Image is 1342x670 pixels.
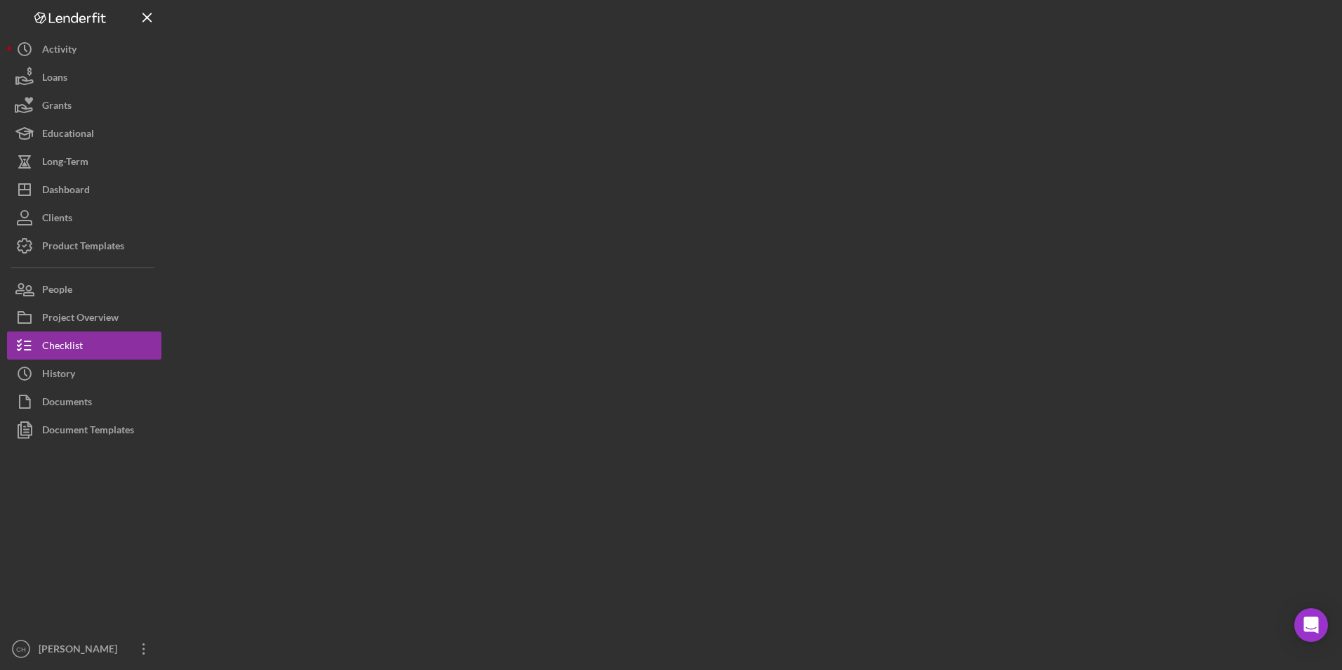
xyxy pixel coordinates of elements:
div: Open Intercom Messenger [1294,608,1328,642]
button: Dashboard [7,176,161,204]
button: Document Templates [7,416,161,444]
div: Educational [42,119,94,151]
button: History [7,360,161,388]
button: Activity [7,35,161,63]
button: Clients [7,204,161,232]
div: Activity [42,35,77,67]
div: Long-Term [42,147,88,179]
div: Project Overview [42,303,119,335]
div: Grants [42,91,72,123]
text: CH [16,645,26,653]
button: Product Templates [7,232,161,260]
button: Loans [7,63,161,91]
div: Clients [42,204,72,235]
div: People [42,275,72,307]
button: Checklist [7,331,161,360]
button: Grants [7,91,161,119]
button: Documents [7,388,161,416]
div: Product Templates [42,232,124,263]
button: Project Overview [7,303,161,331]
div: Checklist [42,331,83,363]
button: Educational [7,119,161,147]
div: Documents [42,388,92,419]
div: [PERSON_NAME] [35,635,126,666]
div: Dashboard [42,176,90,207]
div: History [42,360,75,391]
button: People [7,275,161,303]
button: Long-Term [7,147,161,176]
div: Loans [42,63,67,95]
button: CH[PERSON_NAME] [7,635,161,663]
div: Document Templates [42,416,134,447]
